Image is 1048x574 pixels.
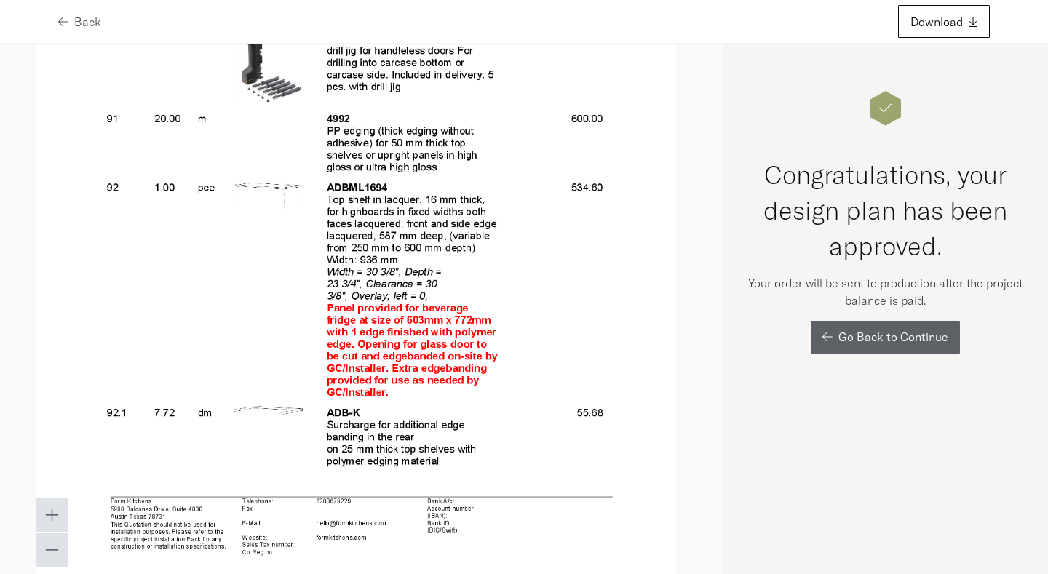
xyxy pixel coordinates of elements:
[745,274,1026,309] p: Your order will be sent to production after the project balance is paid.
[58,5,101,38] button: Back
[74,16,101,28] span: Back
[838,331,948,343] span: Go Back to Continue
[898,5,990,38] button: Download
[811,321,960,354] button: Go Back to Continue
[910,16,963,28] span: Download
[745,157,1026,264] h2: Congratulations, your design plan has been approved.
